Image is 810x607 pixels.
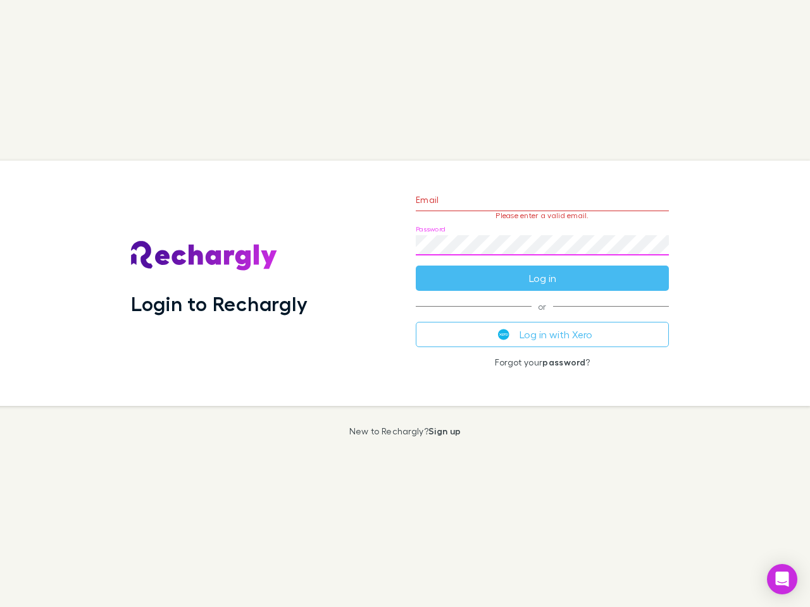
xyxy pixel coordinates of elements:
[416,224,445,234] label: Password
[542,357,585,367] a: password
[767,564,797,594] div: Open Intercom Messenger
[416,211,669,220] p: Please enter a valid email.
[131,291,308,316] h1: Login to Rechargly
[131,241,278,271] img: Rechargly's Logo
[498,329,509,340] img: Xero's logo
[416,357,669,367] p: Forgot your ?
[416,266,669,291] button: Log in
[349,426,461,436] p: New to Rechargly?
[416,306,669,307] span: or
[428,426,461,436] a: Sign up
[416,322,669,347] button: Log in with Xero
